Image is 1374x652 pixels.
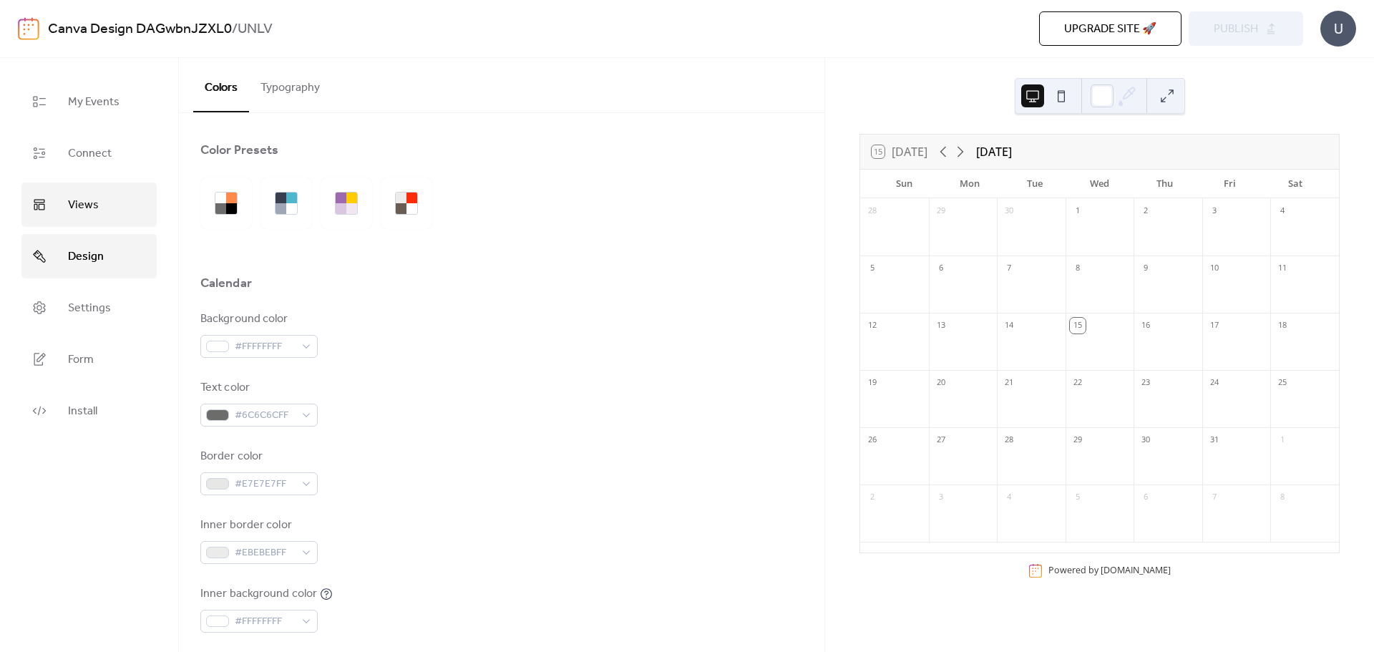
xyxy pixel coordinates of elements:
div: 2 [1138,203,1154,219]
b: UNLV [238,16,273,43]
div: 3 [1207,203,1222,219]
div: 21 [1001,375,1017,391]
span: #FFFFFFFF [235,613,295,631]
div: 22 [1070,375,1086,391]
div: Background color [200,311,315,328]
span: Settings [68,297,111,320]
div: Tue [1002,170,1067,198]
div: 16 [1138,318,1154,334]
div: 7 [1001,261,1017,276]
a: Settings [21,286,157,330]
div: Thu [1132,170,1197,198]
div: 3 [933,490,949,505]
div: 10 [1207,261,1222,276]
div: 6 [1138,490,1154,505]
div: 5 [864,261,880,276]
div: Color Presets [200,142,278,159]
div: 11 [1275,261,1290,276]
img: logo [18,17,39,40]
div: 12 [864,318,880,334]
div: Fri [1197,170,1262,198]
span: Form [68,349,94,371]
div: 18 [1275,318,1290,334]
div: 28 [864,203,880,219]
a: Design [21,234,157,278]
span: My Events [68,91,120,114]
div: 1 [1070,203,1086,219]
button: Colors [193,58,249,112]
div: 31 [1207,432,1222,448]
button: Upgrade site 🚀 [1039,11,1181,46]
div: Inner background color [200,585,317,603]
div: [DATE] [976,143,1012,160]
div: U [1320,11,1356,47]
span: Connect [68,142,112,165]
div: Inner border color [200,517,315,534]
a: Install [21,389,157,433]
div: 20 [933,375,949,391]
div: Sat [1262,170,1327,198]
div: 5 [1070,490,1086,505]
span: Views [68,194,99,217]
div: Text color [200,379,315,396]
a: Connect [21,131,157,175]
div: 19 [864,375,880,391]
div: 8 [1275,490,1290,505]
div: 14 [1001,318,1017,334]
div: 15 [1070,318,1086,334]
div: 9 [1138,261,1154,276]
a: Views [21,183,157,227]
div: Mon [937,170,1002,198]
div: Border color [200,448,315,465]
button: Typography [249,58,331,111]
div: 7 [1207,490,1222,505]
b: / [232,16,238,43]
a: [DOMAIN_NAME] [1101,564,1171,576]
span: #E7E7E7FF [235,476,295,493]
span: #6C6C6CFF [235,407,295,424]
div: 26 [864,432,880,448]
div: 17 [1207,318,1222,334]
a: Form [21,337,157,381]
div: 2 [864,490,880,505]
span: Install [68,400,97,423]
div: 6 [933,261,949,276]
div: 30 [1001,203,1017,219]
div: 29 [933,203,949,219]
div: Calendar [200,275,252,292]
div: 28 [1001,432,1017,448]
div: 25 [1275,375,1290,391]
div: Sun [872,170,937,198]
div: 13 [933,318,949,334]
div: 24 [1207,375,1222,391]
div: 23 [1138,375,1154,391]
span: Design [68,245,104,268]
div: 4 [1001,490,1017,505]
span: #EBEBEBFF [235,545,295,562]
div: 30 [1138,432,1154,448]
div: 29 [1070,432,1086,448]
div: Powered by [1048,564,1171,576]
div: 4 [1275,203,1290,219]
a: Canva Design DAGwbnJZXL0 [48,16,232,43]
div: 8 [1070,261,1086,276]
div: 27 [933,432,949,448]
a: My Events [21,79,157,124]
div: Wed [1067,170,1132,198]
span: Upgrade site 🚀 [1064,21,1156,38]
span: #FFFFFFFF [235,339,295,356]
div: 1 [1275,432,1290,448]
